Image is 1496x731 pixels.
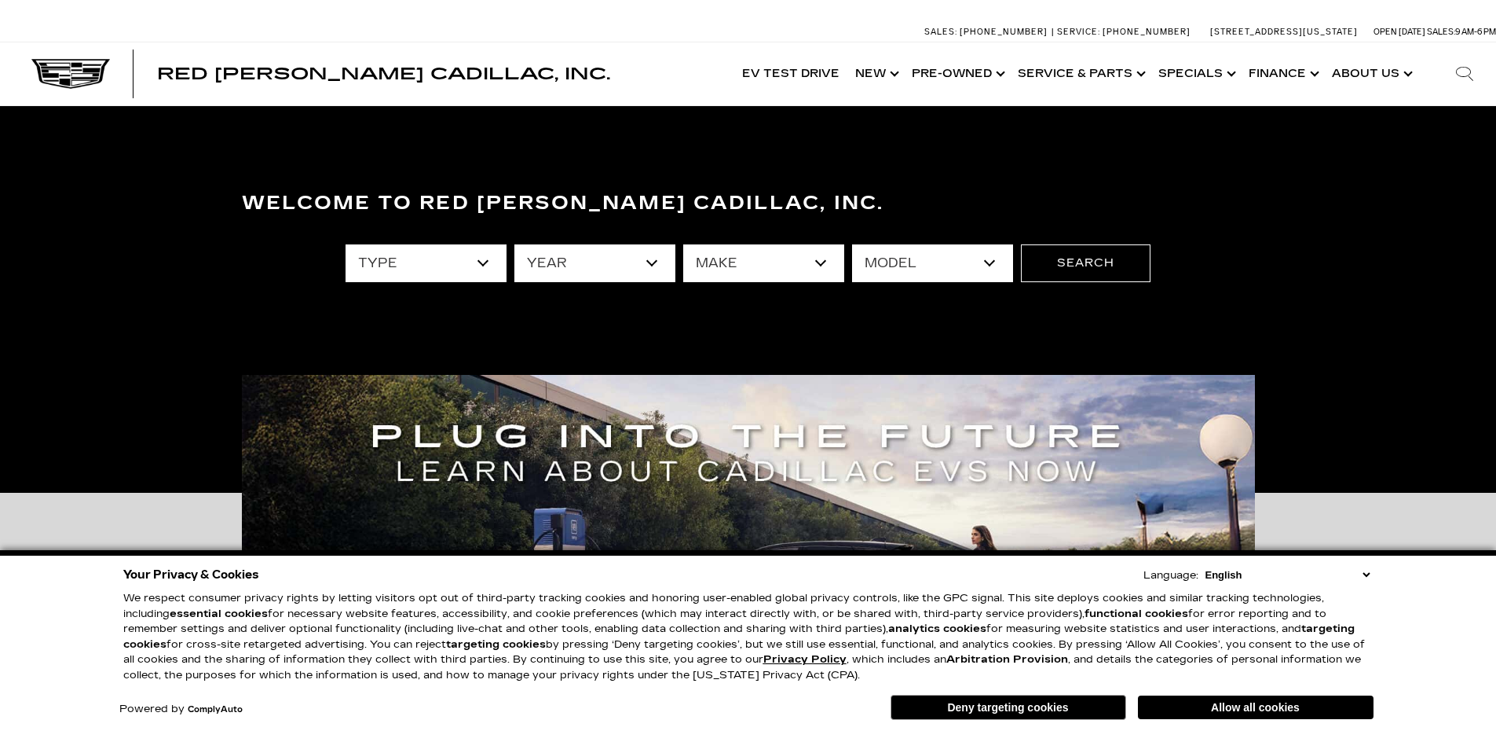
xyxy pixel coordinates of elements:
[1052,28,1194,36] a: Service: [PHONE_NUMBER]
[734,42,847,105] a: EV Test Drive
[514,244,675,282] select: Filter by year
[1427,27,1455,37] span: Sales:
[946,653,1068,666] strong: Arbitration Provision
[157,66,610,82] a: Red [PERSON_NAME] Cadillac, Inc.
[1010,42,1150,105] a: Service & Parts
[763,653,847,666] a: Privacy Policy
[847,42,904,105] a: New
[1143,571,1198,581] div: Language:
[904,42,1010,105] a: Pre-Owned
[170,608,268,620] strong: essential cookies
[123,623,1355,651] strong: targeting cookies
[888,623,986,635] strong: analytics cookies
[1202,568,1373,582] select: Language Select
[1021,244,1150,282] button: Search
[960,27,1048,37] span: [PHONE_NUMBER]
[123,564,259,586] span: Your Privacy & Cookies
[1455,27,1496,37] span: 9 AM-6 PM
[852,244,1013,282] select: Filter by model
[157,64,610,83] span: Red [PERSON_NAME] Cadillac, Inc.
[188,705,243,714] a: ComplyAuto
[1324,42,1417,105] a: About Us
[1210,27,1358,37] a: [STREET_ADDRESS][US_STATE]
[123,591,1373,683] p: We respect consumer privacy rights by letting visitors opt out of third-party tracking cookies an...
[446,638,546,651] strong: targeting cookies
[924,27,957,37] span: Sales:
[119,704,243,714] div: Powered by
[924,28,1052,36] a: Sales: [PHONE_NUMBER]
[1241,42,1324,105] a: Finance
[1373,27,1425,37] span: Open [DATE]
[31,59,110,89] img: Cadillac Dark Logo with Cadillac White Text
[1057,27,1100,37] span: Service:
[1103,27,1191,37] span: [PHONE_NUMBER]
[683,244,844,282] select: Filter by make
[891,695,1126,720] button: Deny targeting cookies
[346,244,507,282] select: Filter by type
[1085,608,1188,620] strong: functional cookies
[1138,696,1373,719] button: Allow all cookies
[1150,42,1241,105] a: Specials
[242,188,1255,219] h3: Welcome to Red [PERSON_NAME] Cadillac, Inc.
